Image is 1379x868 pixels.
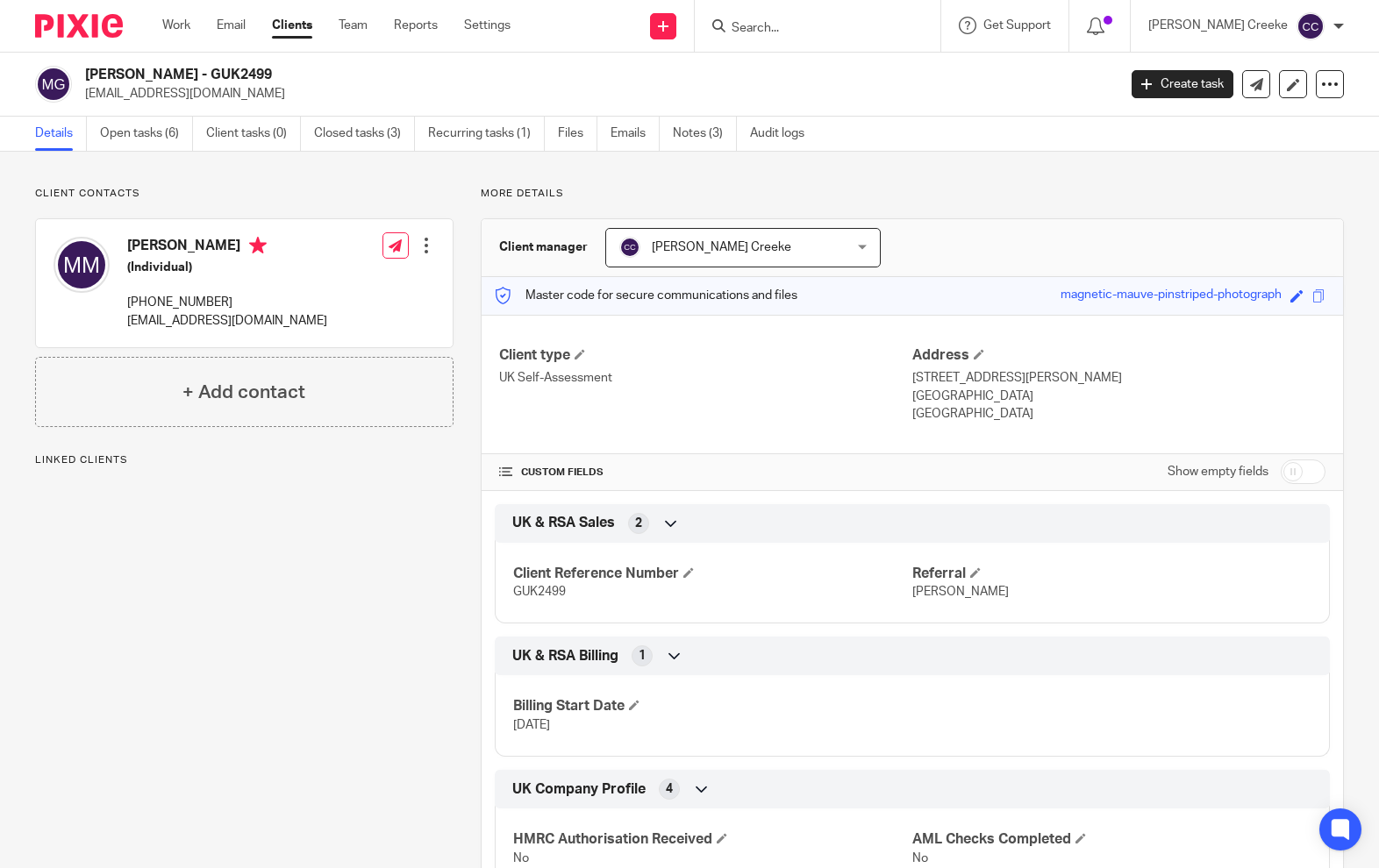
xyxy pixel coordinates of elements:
span: UK & RSA Billing [512,647,618,665]
a: Emails [611,117,660,151]
img: Pixie [35,14,123,38]
span: UK & RSA Sales [512,514,615,532]
span: 2 [635,515,642,532]
p: [STREET_ADDRESS][PERSON_NAME] [912,369,1325,387]
p: [PERSON_NAME] Creeke [1148,17,1288,34]
p: More details [481,187,1344,201]
a: Files [558,117,597,151]
input: Search [730,21,888,37]
img: svg%3E [35,66,72,103]
span: [PERSON_NAME] Creeke [652,241,791,253]
span: Get Support [983,19,1051,32]
a: Notes (3) [673,117,737,151]
h4: Referral [912,565,1311,583]
a: Team [339,17,368,34]
i: Primary [249,237,267,254]
h2: [PERSON_NAME] - GUK2499 [85,66,901,84]
img: svg%3E [54,237,110,293]
a: Reports [394,17,438,34]
a: Audit logs [750,117,818,151]
p: Linked clients [35,453,454,467]
span: 4 [666,780,673,798]
h4: + Add contact [182,379,305,406]
p: Master code for secure communications and files [495,287,797,304]
p: [PHONE_NUMBER] [127,294,327,311]
h4: Address [912,346,1325,365]
h4: CUSTOM FIELDS [499,466,912,480]
span: [DATE] [513,719,550,731]
img: svg%3E [619,237,640,258]
a: Create task [1132,70,1233,98]
a: Recurring tasks (1) [428,117,545,151]
img: svg%3E [1297,12,1325,40]
a: Settings [464,17,511,34]
p: [EMAIL_ADDRESS][DOMAIN_NAME] [127,312,327,330]
p: [GEOGRAPHIC_DATA] [912,405,1325,423]
p: UK Self-Assessment [499,369,912,387]
span: [PERSON_NAME] [912,586,1009,598]
span: GUK2499 [513,586,566,598]
span: No [912,852,928,864]
p: [GEOGRAPHIC_DATA] [912,388,1325,405]
a: Email [217,17,246,34]
p: [EMAIL_ADDRESS][DOMAIN_NAME] [85,85,1105,103]
h4: Billing Start Date [513,697,912,715]
a: Closed tasks (3) [314,117,415,151]
p: Client contacts [35,187,454,201]
a: Details [35,117,87,151]
h4: Client Reference Number [513,565,912,583]
a: Work [162,17,190,34]
span: UK Company Profile [512,780,646,799]
a: Open tasks (6) [100,117,193,151]
h4: AML Checks Completed [912,830,1311,849]
h5: (Individual) [127,259,327,276]
h4: [PERSON_NAME] [127,237,327,259]
a: Clients [272,17,312,34]
h3: Client manager [499,238,588,256]
h4: Client type [499,346,912,365]
a: Client tasks (0) [206,117,301,151]
span: 1 [639,647,646,665]
label: Show empty fields [1168,463,1268,480]
h4: HMRC Authorisation Received [513,830,912,849]
div: magnetic-mauve-pinstriped-photograph [1061,286,1282,306]
span: No [513,852,529,864]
